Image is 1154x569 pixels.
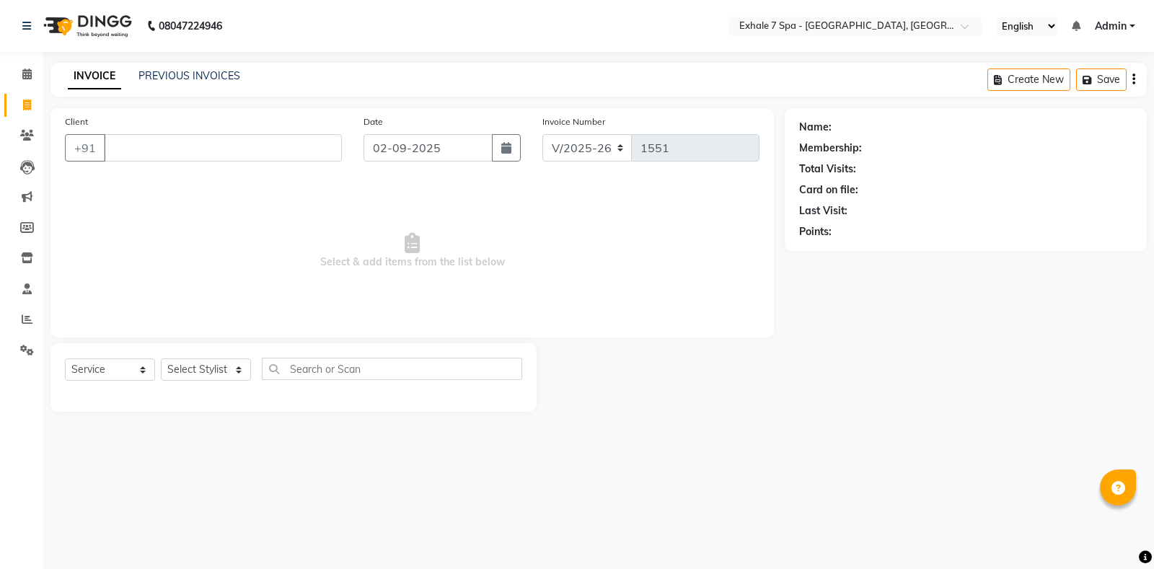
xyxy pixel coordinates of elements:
img: logo [37,6,136,46]
label: Invoice Number [542,115,605,128]
span: Select & add items from the list below [65,179,759,323]
div: Total Visits: [799,162,856,177]
b: 08047224946 [159,6,222,46]
iframe: chat widget [1093,511,1140,555]
input: Search by Name/Mobile/Email/Code [104,134,342,162]
button: Create New [987,69,1070,91]
a: PREVIOUS INVOICES [138,69,240,82]
div: Card on file: [799,182,858,198]
span: Admin [1095,19,1127,34]
div: Last Visit: [799,203,847,219]
a: INVOICE [68,63,121,89]
div: Membership: [799,141,862,156]
div: Points: [799,224,832,239]
label: Client [65,115,88,128]
button: +91 [65,134,105,162]
label: Date [364,115,383,128]
button: Save [1076,69,1127,91]
div: Name: [799,120,832,135]
input: Search or Scan [262,358,522,380]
